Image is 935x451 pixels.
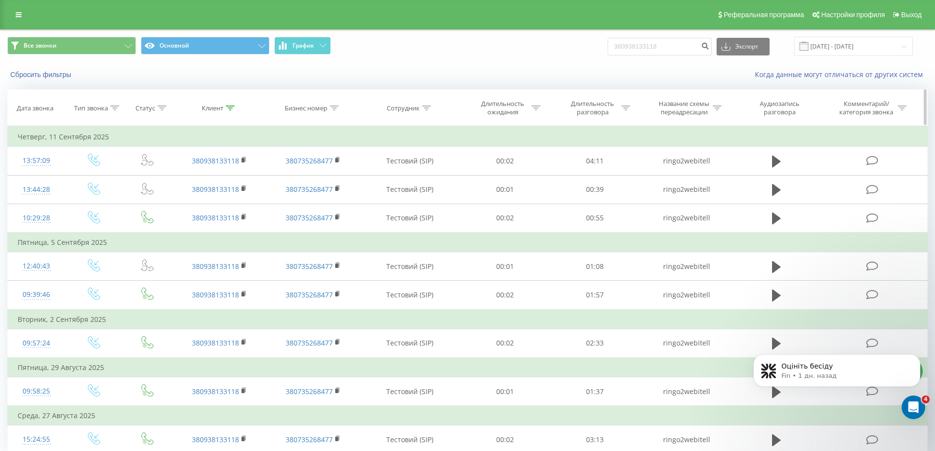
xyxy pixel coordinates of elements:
[192,156,239,165] a: 380938133118
[640,175,733,204] td: ringo2webitell
[286,213,333,222] a: 380735268477
[460,147,550,175] td: 00:02
[18,382,55,401] div: 09:58:25
[8,358,928,377] td: Пятница, 29 Августа 2025
[460,329,550,358] td: 00:02
[24,42,56,50] span: Все звонки
[18,180,55,199] div: 13:44:28
[360,281,460,310] td: Тестовий (SIP)
[18,151,55,170] div: 13:57:09
[8,406,928,425] td: Среда, 27 Августа 2025
[902,396,925,419] iframe: Intercom live chat
[755,70,928,79] a: Когда данные могут отличаться от других систем
[640,377,733,406] td: ringo2webitell
[18,334,55,353] div: 09:57:24
[550,281,640,310] td: 01:57
[202,104,223,112] div: Клиент
[192,213,239,222] a: 380938133118
[192,435,239,444] a: 380938133118
[640,252,733,281] td: ringo2webitell
[286,290,333,299] a: 380735268477
[360,175,460,204] td: Тестовий (SIP)
[460,204,550,233] td: 00:02
[274,37,331,54] button: График
[460,281,550,310] td: 00:02
[285,104,327,112] div: Бизнес номер
[922,396,930,403] span: 4
[18,209,55,228] div: 10:29:28
[7,37,136,54] button: Все звонки
[387,104,420,112] div: Сотрудник
[192,387,239,396] a: 380938133118
[550,252,640,281] td: 01:08
[360,147,460,175] td: Тестовий (SIP)
[286,156,333,165] a: 380735268477
[360,329,460,358] td: Тестовий (SIP)
[723,11,804,19] span: Реферальная программа
[360,252,460,281] td: Тестовий (SIP)
[821,11,885,19] span: Настройки профиля
[640,147,733,175] td: ringo2webitell
[550,377,640,406] td: 01:37
[286,435,333,444] a: 380735268477
[135,104,155,112] div: Статус
[293,42,314,49] span: График
[460,252,550,281] td: 00:01
[286,185,333,194] a: 380735268477
[17,104,53,112] div: Дата звонка
[286,262,333,271] a: 380735268477
[18,430,55,449] div: 15:24:55
[8,310,928,329] td: Вторник, 2 Сентября 2025
[717,38,770,55] button: Экспорт
[477,100,529,116] div: Длительность ожидания
[550,175,640,204] td: 00:39
[192,185,239,194] a: 380938133118
[8,233,928,252] td: Пятница, 5 Сентября 2025
[550,204,640,233] td: 00:55
[192,338,239,347] a: 380938133118
[550,329,640,358] td: 02:33
[141,37,269,54] button: Основной
[18,257,55,276] div: 12:40:43
[640,329,733,358] td: ringo2webitell
[74,104,108,112] div: Тип звонка
[360,204,460,233] td: Тестовий (SIP)
[7,70,76,79] button: Сбросить фильтры
[460,377,550,406] td: 00:01
[192,262,239,271] a: 380938133118
[360,377,460,406] td: Тестовий (SIP)
[608,38,712,55] input: Поиск по номеру
[550,147,640,175] td: 04:11
[286,338,333,347] a: 380735268477
[658,100,710,116] div: Название схемы переадресации
[748,100,811,116] div: Аудиозапись разговора
[566,100,619,116] div: Длительность разговора
[8,127,928,147] td: Четверг, 11 Сентября 2025
[460,175,550,204] td: 00:01
[901,11,922,19] span: Выход
[286,387,333,396] a: 380735268477
[192,290,239,299] a: 380938133118
[838,100,895,116] div: Комментарий/категория звонка
[18,285,55,304] div: 09:39:46
[640,204,733,233] td: ringo2webitell
[739,334,935,424] iframe: Intercom notifications сообщение
[640,281,733,310] td: ringo2webitell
